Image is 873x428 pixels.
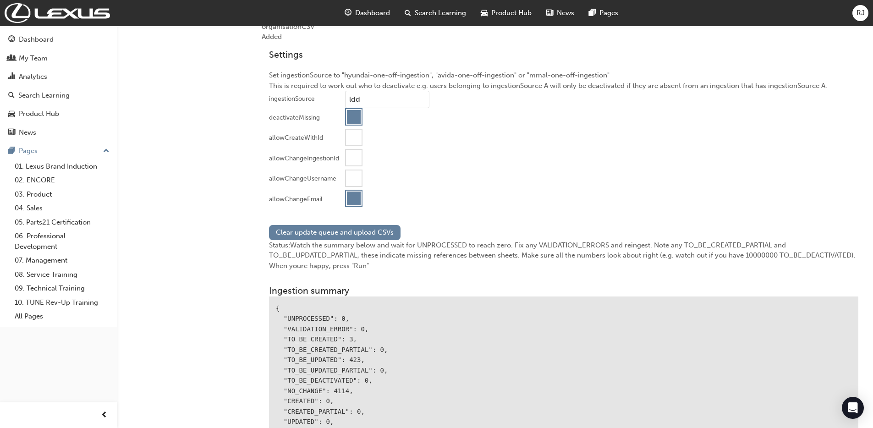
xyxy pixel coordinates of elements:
button: Pages [4,143,113,159]
h3: Ingestion summary [269,285,858,296]
span: RJ [857,8,865,18]
a: 03. Product [11,187,113,202]
div: Pages [19,146,38,156]
a: 10. TUNE Rev-Up Training [11,296,113,310]
div: Search Learning [18,90,70,101]
a: My Team [4,50,113,67]
span: prev-icon [101,410,108,421]
a: Analytics [4,68,113,85]
a: Dashboard [4,31,113,48]
a: News [4,124,113,141]
a: guage-iconDashboard [337,4,397,22]
span: people-icon [8,55,15,63]
a: car-iconProduct Hub [473,4,539,22]
a: 09. Technical Training [11,281,113,296]
a: 01. Lexus Brand Induction [11,159,113,174]
a: pages-iconPages [582,4,626,22]
span: Pages [599,8,618,18]
span: chart-icon [8,73,15,81]
span: pages-icon [8,147,15,155]
a: news-iconNews [539,4,582,22]
a: search-iconSearch Learning [397,4,473,22]
span: search-icon [8,92,15,100]
button: RJ [852,5,868,21]
span: Product Hub [491,8,532,18]
span: guage-icon [8,36,15,44]
a: 05. Parts21 Certification [11,215,113,230]
div: Status: Watch the summary below and wait for UNPROCESSED to reach zero. Fix any VALIDATION_ERRORS... [269,240,858,271]
img: Trak [5,3,110,23]
div: ingestionSource [269,94,315,104]
button: DashboardMy TeamAnalyticsSearch LearningProduct HubNews [4,29,113,143]
a: Product Hub [4,105,113,122]
div: Analytics [19,71,47,82]
div: Product Hub [19,109,59,119]
div: allowChangeUsername [269,174,336,183]
a: 06. Professional Development [11,229,113,253]
span: search-icon [405,7,411,19]
div: My Team [19,53,48,64]
span: News [557,8,574,18]
a: 04. Sales [11,201,113,215]
div: allowChangeEmail [269,195,323,204]
div: News [19,127,36,138]
span: Search Learning [415,8,466,18]
input: ingestionSource [345,91,429,108]
div: Dashboard [19,34,54,45]
div: Set ingestionSource to "hyundai-one-off-ingestion", "avida-one-off-ingestion" or "mmal-one-off-in... [262,42,866,218]
div: Added [262,32,866,42]
div: deactivateMissing [269,113,320,122]
span: Dashboard [355,8,390,18]
a: 08. Service Training [11,268,113,282]
div: Open Intercom Messenger [842,397,864,419]
a: All Pages [11,309,113,324]
span: car-icon [481,7,488,19]
span: news-icon [8,129,15,137]
span: news-icon [546,7,553,19]
button: Clear update queue and upload CSVs [269,225,401,240]
span: pages-icon [589,7,596,19]
span: guage-icon [345,7,351,19]
span: up-icon [103,145,110,157]
div: allowCreateWithId [269,133,323,143]
a: Search Learning [4,87,113,104]
div: allowChangeIngestionId [269,154,339,163]
h3: Settings [269,49,858,60]
span: car-icon [8,110,15,118]
a: 07. Management [11,253,113,268]
div: organisation CSV [262,14,866,42]
a: 02. ENCORE [11,173,113,187]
